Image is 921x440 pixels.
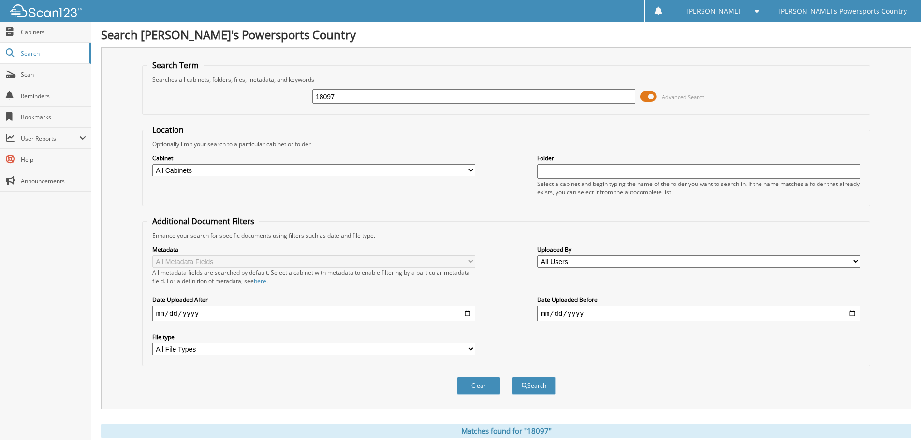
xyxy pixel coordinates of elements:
[147,140,865,148] div: Optionally limit your search to a particular cabinet or folder
[152,306,475,321] input: start
[147,231,865,240] div: Enhance your search for specific documents using filters such as date and file type.
[21,156,86,164] span: Help
[152,269,475,285] div: All metadata fields are searched by default. Select a cabinet with metadata to enable filtering b...
[21,92,86,100] span: Reminders
[101,27,911,43] h1: Search [PERSON_NAME]'s Powersports Country
[101,424,911,438] div: Matches found for "18097"
[152,154,475,162] label: Cabinet
[537,296,860,304] label: Date Uploaded Before
[687,8,741,14] span: [PERSON_NAME]
[152,245,475,254] label: Metadata
[254,277,266,285] a: here
[147,60,204,71] legend: Search Term
[21,28,86,36] span: Cabinets
[21,177,86,185] span: Announcements
[537,306,860,321] input: end
[10,4,82,17] img: scan123-logo-white.svg
[152,296,475,304] label: Date Uploaded After
[512,377,556,395] button: Search
[778,8,907,14] span: [PERSON_NAME]'s Powersports Country
[537,180,860,196] div: Select a cabinet and begin typing the name of the folder you want to search in. If the name match...
[21,71,86,79] span: Scan
[147,216,259,227] legend: Additional Document Filters
[21,49,85,57] span: Search
[21,134,79,142] span: User Reports
[152,333,475,341] label: File type
[457,377,500,395] button: Clear
[662,93,705,100] span: Advanced Search
[147,125,189,135] legend: Location
[147,75,865,84] div: Searches all cabinets, folders, files, metadata, and keywords
[537,154,860,162] label: Folder
[537,245,860,254] label: Uploaded By
[21,113,86,121] span: Bookmarks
